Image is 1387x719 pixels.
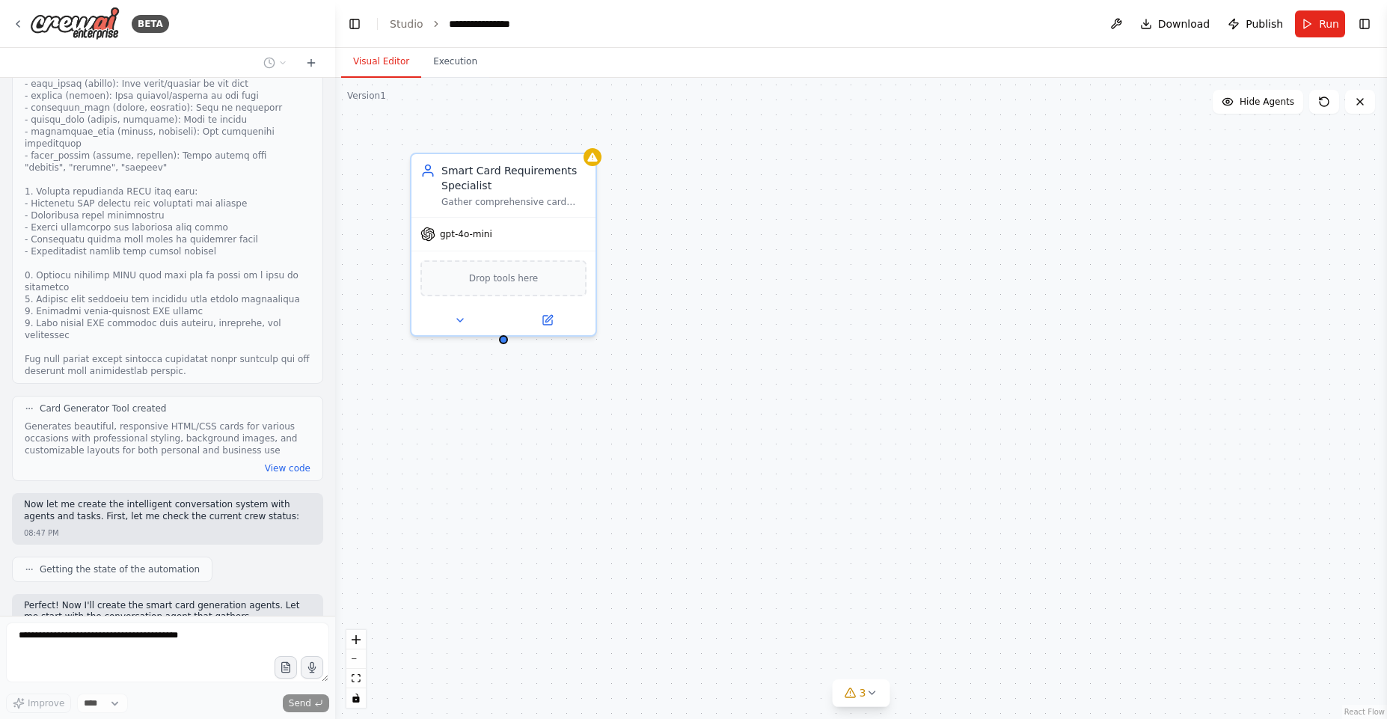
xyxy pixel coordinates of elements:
[390,16,525,31] nav: breadcrumb
[30,7,120,40] img: Logo
[1344,708,1385,716] a: React Flow attribution
[441,163,587,193] div: Smart Card Requirements Specialist
[346,649,366,669] button: zoom out
[25,420,310,456] div: Generates beautiful, responsive HTML/CSS cards for various occasions with professional styling, b...
[1134,10,1216,37] button: Download
[40,403,166,414] span: Card Generator Tool created
[469,271,539,286] span: Drop tools here
[390,18,423,30] a: Studio
[441,196,587,208] div: Gather comprehensive card requirements from users by asking smart, contextual questions. Always e...
[1246,16,1283,31] span: Publish
[1213,90,1303,114] button: Hide Agents
[341,46,421,78] button: Visual Editor
[346,669,366,688] button: fit view
[28,697,64,709] span: Improve
[505,311,590,329] button: Open in side panel
[860,685,866,700] span: 3
[1295,10,1345,37] button: Run
[6,694,71,713] button: Improve
[1240,96,1294,108] span: Hide Agents
[440,228,492,240] span: gpt-4o-mini
[24,527,59,539] div: 08:47 PM
[346,630,366,649] button: zoom in
[346,630,366,708] div: React Flow controls
[299,54,323,72] button: Start a new chat
[275,656,297,679] button: Upload files
[257,54,293,72] button: Switch to previous chat
[132,15,169,33] div: BETA
[346,688,366,708] button: toggle interactivity
[833,679,890,707] button: 3
[1354,13,1375,34] button: Show right sidebar
[344,13,365,34] button: Hide left sidebar
[347,90,386,102] div: Version 1
[1319,16,1339,31] span: Run
[24,600,311,635] p: Perfect! Now I'll create the smart card generation agents. Let me start with the conversation age...
[1222,10,1289,37] button: Publish
[265,462,310,474] button: View code
[410,153,597,337] div: Smart Card Requirements SpecialistGather comprehensive card requirements from users by asking sma...
[40,563,200,575] span: Getting the state of the automation
[1158,16,1210,31] span: Download
[24,499,311,522] p: Now let me create the intelligent conversation system with agents and tasks. First, let me check ...
[301,656,323,679] button: Click to speak your automation idea
[283,694,329,712] button: Send
[421,46,489,78] button: Execution
[289,697,311,709] span: Send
